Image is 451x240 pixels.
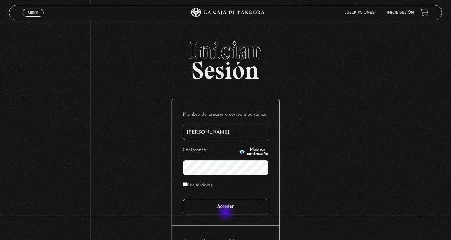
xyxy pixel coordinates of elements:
[387,11,414,14] a: Inicie sesión
[9,38,442,63] span: Iniciar
[183,181,213,190] label: Recuérdame
[183,146,237,155] label: Contraseña
[239,147,268,156] button: Mostrar contraseña
[183,110,268,120] label: Nombre de usuario o correo electrónico
[9,38,442,78] h2: Sesión
[344,11,374,14] a: Suscripciones
[247,147,268,156] span: Mostrar contraseña
[420,8,428,17] a: View your shopping cart
[183,182,187,186] input: Recuérdame
[183,199,268,214] input: Acceder
[28,11,38,14] span: Menu
[26,16,40,20] span: Cerrar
